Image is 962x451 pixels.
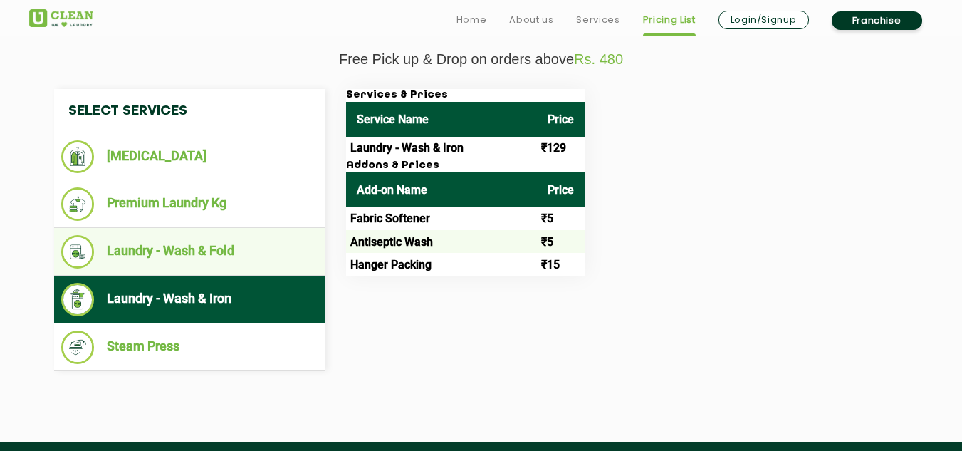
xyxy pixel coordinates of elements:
[537,207,585,230] td: ₹5
[61,140,318,173] li: [MEDICAL_DATA]
[61,331,318,364] li: Steam Press
[346,230,537,253] td: Antiseptic Wash
[643,11,696,28] a: Pricing List
[61,283,95,316] img: Laundry - Wash & Iron
[537,253,585,276] td: ₹15
[346,253,537,276] td: Hanger Packing
[346,160,585,172] h3: Addons & Prices
[456,11,487,28] a: Home
[346,102,537,137] th: Service Name
[346,172,537,207] th: Add-on Name
[832,11,922,30] a: Franchise
[61,140,95,173] img: Dry Cleaning
[574,51,623,67] span: Rs. 480
[54,89,325,133] h4: Select Services
[718,11,809,29] a: Login/Signup
[537,230,585,253] td: ₹5
[537,102,585,137] th: Price
[29,9,93,27] img: UClean Laundry and Dry Cleaning
[576,11,619,28] a: Services
[537,172,585,207] th: Price
[61,235,95,269] img: Laundry - Wash & Fold
[61,235,318,269] li: Laundry - Wash & Fold
[61,283,318,316] li: Laundry - Wash & Iron
[61,187,318,221] li: Premium Laundry Kg
[537,137,585,160] td: ₹129
[346,89,585,102] h3: Services & Prices
[346,207,537,230] td: Fabric Softener
[61,331,95,364] img: Steam Press
[346,137,537,160] td: Laundry - Wash & Iron
[509,11,553,28] a: About us
[61,187,95,221] img: Premium Laundry Kg
[29,51,934,68] p: Free Pick up & Drop on orders above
